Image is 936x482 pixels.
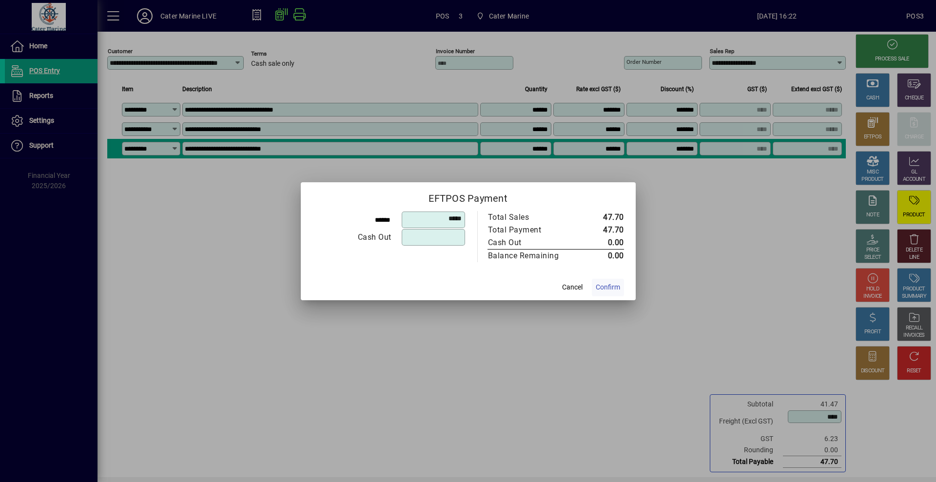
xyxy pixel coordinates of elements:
[580,249,624,262] td: 0.00
[488,237,570,249] div: Cash Out
[580,211,624,224] td: 47.70
[488,250,570,262] div: Balance Remaining
[557,279,588,296] button: Cancel
[580,236,624,250] td: 0.00
[487,211,580,224] td: Total Sales
[592,279,624,296] button: Confirm
[596,282,620,292] span: Confirm
[301,182,636,211] h2: EFTPOS Payment
[580,224,624,236] td: 47.70
[562,282,583,292] span: Cancel
[487,224,580,236] td: Total Payment
[313,231,391,243] div: Cash Out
